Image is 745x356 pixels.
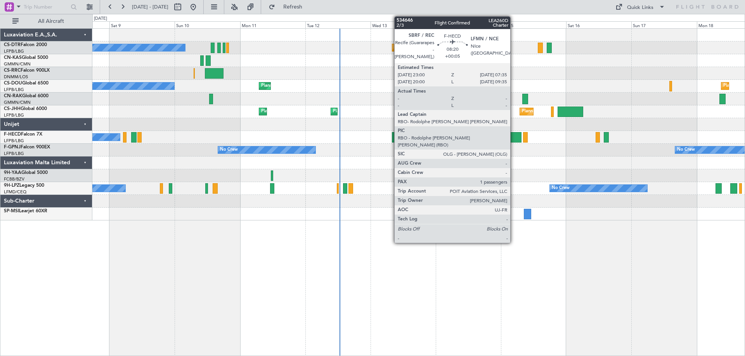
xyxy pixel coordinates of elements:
[522,106,644,117] div: Planned Maint [GEOGRAPHIC_DATA] ([GEOGRAPHIC_DATA])
[4,43,47,47] a: CS-DTRFalcon 2000
[220,144,238,156] div: No Crew
[4,74,28,80] a: DNMM/LOS
[4,94,49,98] a: CN-RAKGlobal 6000
[436,21,501,28] div: Thu 14
[501,21,566,28] div: Fri 15
[9,15,84,28] button: All Aircraft
[4,189,26,195] a: LFMD/CEQ
[240,21,305,28] div: Mon 11
[20,19,82,24] span: All Aircraft
[4,107,21,111] span: CS-JHH
[4,55,48,60] a: CN-KASGlobal 5000
[175,21,240,28] div: Sun 10
[4,132,21,137] span: F-HECD
[566,21,631,28] div: Sat 16
[4,209,19,213] span: SP-MSI
[631,21,696,28] div: Sun 17
[4,43,21,47] span: CS-DTR
[4,48,24,54] a: LFPB/LBG
[4,170,21,175] span: 9H-YAA
[305,21,371,28] div: Tue 12
[4,68,21,73] span: CS-RRC
[612,1,669,13] button: Quick Links
[4,112,24,118] a: LFPB/LBG
[4,68,50,73] a: CS-RRCFalcon 900LX
[4,94,22,98] span: CN-RAK
[4,81,49,86] a: CS-DOUGlobal 6500
[552,182,570,194] div: No Crew
[4,100,31,105] a: GMMN/CMN
[677,144,695,156] div: No Crew
[4,176,24,182] a: FCBB/BZV
[333,106,455,117] div: Planned Maint [GEOGRAPHIC_DATA] ([GEOGRAPHIC_DATA])
[627,4,653,12] div: Quick Links
[4,107,47,111] a: CS-JHHGlobal 6000
[4,138,24,144] a: LFPB/LBG
[4,145,21,150] span: F-GPNJ
[4,151,24,157] a: LFPB/LBG
[4,87,24,93] a: LFPB/LBG
[371,21,436,28] div: Wed 13
[4,209,47,213] a: SP-MSILearjet 60XR
[4,170,48,175] a: 9H-YAAGlobal 5000
[4,55,22,60] span: CN-KAS
[132,3,168,10] span: [DATE] - [DATE]
[4,183,19,188] span: 9H-LPZ
[265,1,312,13] button: Refresh
[24,1,68,13] input: Trip Number
[394,42,434,53] div: Planned Maint Sofia
[4,145,50,150] a: F-GPNJFalcon 900EX
[261,80,383,92] div: Planned Maint [GEOGRAPHIC_DATA] ([GEOGRAPHIC_DATA])
[94,15,107,22] div: [DATE]
[4,81,22,86] span: CS-DOU
[109,21,175,28] div: Sat 9
[4,132,42,137] a: F-HECDFalcon 7X
[4,183,44,188] a: 9H-LPZLegacy 500
[4,61,31,67] a: GMMN/CMN
[261,106,383,117] div: Planned Maint [GEOGRAPHIC_DATA] ([GEOGRAPHIC_DATA])
[277,4,309,10] span: Refresh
